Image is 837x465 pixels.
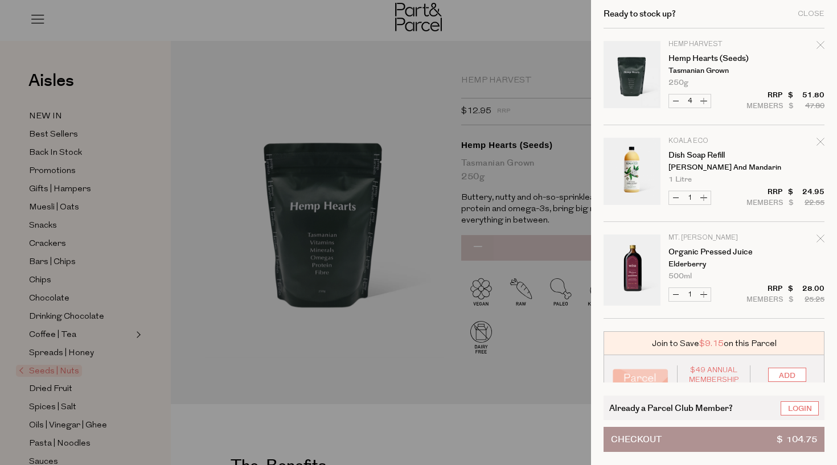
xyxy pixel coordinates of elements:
[686,365,742,385] span: $49 Annual Membership
[798,10,824,18] div: Close
[781,401,819,415] a: Login
[604,10,676,18] h2: Ready to stock up?
[611,427,662,451] span: Checkout
[668,248,757,256] a: Organic Pressed Juice
[668,41,757,48] p: Hemp Harvest
[609,401,733,414] span: Already a Parcel Club Member?
[668,164,757,171] p: [PERSON_NAME] and Mandarin
[668,176,692,183] span: 1 Litre
[777,427,817,451] span: $ 104.75
[668,67,757,75] p: Tasmanian Grown
[817,136,824,151] div: Remove Dish Soap Refill
[768,368,806,382] input: ADD
[817,233,824,248] div: Remove Organic Pressed Juice
[668,261,757,268] p: Elderberry
[668,138,757,145] p: Koala Eco
[668,151,757,159] a: Dish Soap Refill
[668,55,757,63] a: Hemp Hearts (Seeds)
[668,273,692,280] span: 500ml
[668,79,688,87] span: 250g
[699,338,724,349] span: $9.15
[683,191,697,204] input: QTY Dish Soap Refill
[683,94,697,108] input: QTY Hemp Hearts (Seeds)
[604,331,824,355] div: Join to Save on this Parcel
[817,39,824,55] div: Remove Hemp Hearts (Seeds)
[683,288,697,301] input: QTY Organic Pressed Juice
[604,427,824,452] button: Checkout$ 104.75
[668,234,757,241] p: Mt. [PERSON_NAME]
